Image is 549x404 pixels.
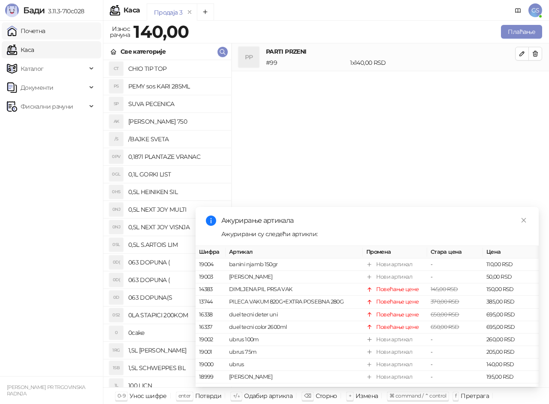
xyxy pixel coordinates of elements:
[431,298,459,305] span: 370,00 RSD
[376,273,412,281] div: Нови артикал
[226,296,363,308] td: PILECA VAKUM 820G+EXTRA POSEBNA 280G
[128,273,224,287] h4: 063 DOPUNA (
[483,296,539,308] td: 385,00 RSD
[7,22,45,39] a: Почетна
[431,311,459,317] span: 650,00 RSD
[21,98,73,115] span: Фискални рачуни
[109,343,123,357] div: 1RG
[521,217,527,223] span: close
[178,392,191,399] span: enter
[376,385,412,394] div: Нови артикал
[376,323,419,331] div: Повећање цене
[196,346,226,358] td: 19001
[23,5,45,15] span: Бади
[483,308,539,321] td: 695,00 RSD
[109,132,123,146] div: /S
[195,390,222,401] div: Потврди
[196,296,226,308] td: 13744
[427,358,483,371] td: -
[7,384,85,397] small: [PERSON_NAME] PR TRGOVINSKA RADNJA
[128,255,224,269] h4: 063 DOPUNA (
[511,3,525,17] a: Документација
[528,3,542,17] span: GS
[128,150,224,164] h4: 0,187l PLANTAZE VRANAC
[206,216,216,226] span: info-circle
[376,335,412,344] div: Нови артикал
[196,358,226,371] td: 19000
[128,97,224,111] h4: SUVA PECENICA
[128,203,224,216] h4: 0,5L NEXT JOY MULTI
[196,308,226,321] td: 16338
[483,346,539,358] td: 205,00 RSD
[109,62,123,76] div: CT
[238,47,259,67] div: PP
[7,41,34,58] a: Каса
[128,238,224,252] h4: 0,5L S.ARTOIS LIM
[128,115,224,128] h4: [PERSON_NAME] 750
[221,229,528,239] div: Ажурирани су следећи артикли:
[356,390,378,401] div: Измена
[109,115,123,128] div: AK
[121,47,166,56] div: Све категорије
[349,392,351,399] span: +
[109,255,123,269] div: 0D(
[109,291,123,304] div: 0D
[109,167,123,181] div: 0GL
[226,358,363,371] td: ubrus
[226,346,363,358] td: ubrus 75m
[376,348,412,356] div: Нови артикал
[128,220,224,234] h4: 0,5L NEXT JOY VISNJA
[304,392,311,399] span: ⌫
[128,343,224,357] h4: 1,5L [PERSON_NAME]
[431,286,458,292] span: 145,00 RSD
[128,167,224,181] h4: 0,1L GORKI LIST
[376,260,412,269] div: Нови артикал
[109,361,123,375] div: 1SB
[455,392,456,399] span: f
[501,25,542,39] button: Плаћање
[196,321,226,334] td: 16337
[427,258,483,271] td: -
[233,392,240,399] span: ↑/↓
[128,379,224,392] h4: 100 LICN
[128,326,224,340] h4: 0cake
[483,358,539,371] td: 140,00 RSD
[483,258,539,271] td: 110,00 RSD
[196,383,226,396] td: 18998
[483,271,539,283] td: 50,00 RSD
[519,216,528,225] a: Close
[376,310,419,319] div: Повећање цене
[427,383,483,396] td: -
[363,246,427,258] th: Промена
[128,79,224,93] h4: PEMY sos KARI 285ML
[184,9,195,16] button: remove
[128,185,224,199] h4: 0,5L HEINIKEN SIL
[5,3,19,17] img: Logo
[21,60,44,77] span: Каталог
[226,258,363,271] td: banini njamb 150gr
[109,79,123,93] div: PS
[196,246,226,258] th: Шифра
[226,271,363,283] td: [PERSON_NAME]
[128,361,224,375] h4: 1,5L SCHWEPPES BL
[244,390,293,401] div: Одабир артикла
[348,58,517,67] div: 1 x 140,00 RSD
[376,298,419,306] div: Повећање цене
[316,390,337,401] div: Сторно
[109,150,123,164] div: 0PV
[427,346,483,358] td: -
[109,379,123,392] div: 1L
[427,271,483,283] td: -
[103,60,231,387] div: grid
[124,7,140,14] div: Каса
[376,285,419,294] div: Повећање цене
[226,371,363,383] td: [PERSON_NAME]
[154,8,182,17] div: Продаја 3
[226,321,363,334] td: duel tecni color 2600ml
[109,220,123,234] div: 0NJ
[226,334,363,346] td: ubrus 100m
[226,383,363,396] td: spin sensitive
[109,203,123,216] div: 0NJ
[21,79,53,96] span: Документи
[196,334,226,346] td: 19002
